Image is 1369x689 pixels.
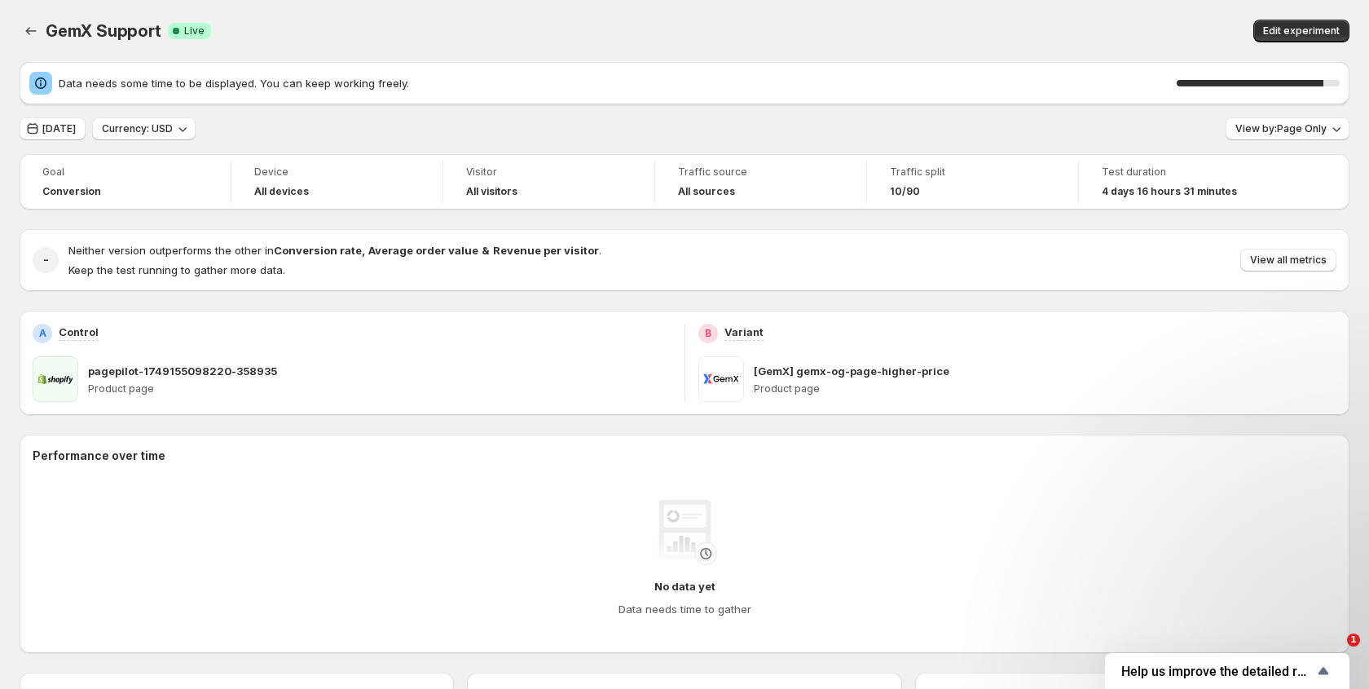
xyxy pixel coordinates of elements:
a: GoalConversion [42,164,208,200]
button: View by:Page Only [1226,117,1349,140]
p: Product page [88,382,671,395]
span: GemX Support [46,21,161,41]
h4: All sources [678,185,735,198]
h2: A [39,327,46,340]
button: Edit experiment [1253,20,1349,42]
button: [DATE] [20,117,86,140]
h4: No data yet [654,578,715,594]
p: Product page [754,382,1337,395]
span: Data needs some time to be displayed. You can keep working freely. [59,75,1177,91]
span: Keep the test running to gather more data. [68,263,285,276]
span: 4 days 16 hours 31 minutes [1102,185,1237,198]
a: Traffic sourceAll sources [678,164,843,200]
img: No data yet [652,500,717,565]
strong: Conversion rate [274,244,362,257]
span: Goal [42,166,208,179]
span: Edit experiment [1263,24,1340,38]
button: Show survey - Help us improve the detailed report for A/B campaigns [1121,661,1333,681]
a: VisitorAll visitors [466,164,632,200]
strong: Average order value [368,244,478,257]
span: Test duration [1102,166,1268,179]
span: 1 [1347,634,1360,647]
a: Test duration4 days 16 hours 31 minutes [1102,164,1268,200]
h4: All devices [254,185,309,198]
a: Traffic split10/90 [890,164,1055,200]
p: Control [59,324,99,340]
span: [DATE] [42,122,76,135]
img: pagepilot-1749155098220-358935 [33,356,78,402]
span: Traffic source [678,166,843,179]
span: Currency: USD [102,122,173,135]
h2: Performance over time [33,448,1336,464]
p: pagepilot-1749155098220-358935 [88,363,277,379]
button: View all metrics [1240,249,1336,272]
span: View by: Page Only [1235,122,1327,135]
h4: Data needs time to gather [618,601,751,617]
span: Neither version outperforms the other in . [68,244,601,257]
span: Device [254,166,420,179]
a: DeviceAll devices [254,164,420,200]
strong: , [362,244,365,257]
h4: All visitors [466,185,517,198]
span: Traffic split [890,166,1055,179]
p: Variant [724,324,764,340]
h2: B [705,327,711,340]
p: [GemX] gemx-og-page-higher-price [754,363,949,379]
strong: & [482,244,490,257]
span: Live [184,24,205,38]
h2: - [43,252,49,268]
span: 10/90 [890,185,920,198]
span: View all metrics [1250,254,1327,267]
span: Visitor [466,166,632,179]
span: Help us improve the detailed report for A/B campaigns [1121,664,1314,679]
button: Back [20,20,42,42]
iframe: Intercom live chat [1314,634,1353,673]
img: [GemX] gemx-og-page-higher-price [698,356,744,402]
strong: Revenue per visitor [493,244,599,257]
button: Currency: USD [92,117,196,140]
span: Conversion [42,185,101,198]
